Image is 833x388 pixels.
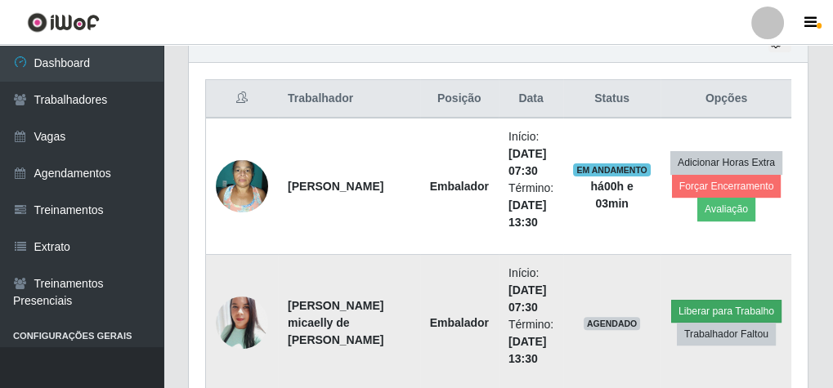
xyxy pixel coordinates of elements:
time: [DATE] 13:30 [508,335,546,365]
li: Início: [508,265,553,316]
time: [DATE] 07:30 [508,147,546,177]
span: AGENDADO [584,317,641,330]
li: Término: [508,316,553,368]
img: 1748729241814.jpeg [216,292,268,354]
strong: há 00 h e 03 min [590,180,633,210]
li: Início: [508,128,553,180]
strong: Embalador [430,316,489,329]
img: 1677665450683.jpeg [216,151,268,221]
th: Status [563,80,661,118]
time: [DATE] 13:30 [508,198,546,229]
button: Trabalhador Faltou [677,323,776,346]
th: Opções [661,80,793,118]
th: Trabalhador [278,80,420,118]
img: CoreUI Logo [27,12,100,33]
span: EM ANDAMENTO [573,163,651,176]
button: Liberar para Trabalho [671,300,781,323]
th: Data [499,80,563,118]
th: Posição [420,80,499,118]
strong: Embalador [430,180,489,193]
button: Adicionar Horas Extra [670,151,782,174]
button: Avaliação [697,198,755,221]
button: Forçar Encerramento [672,175,781,198]
strong: [PERSON_NAME] micaelly de [PERSON_NAME] [288,299,383,346]
li: Término: [508,180,553,231]
time: [DATE] 07:30 [508,283,546,314]
strong: [PERSON_NAME] [288,180,383,193]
